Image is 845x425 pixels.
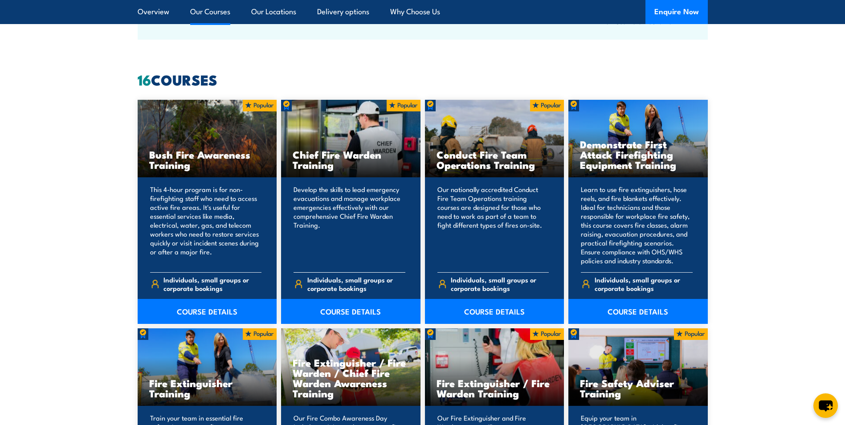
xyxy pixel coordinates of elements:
p: Learn to use fire extinguishers, hose reels, and fire blankets effectively. Ideal for technicians... [581,185,693,265]
button: chat-button [813,393,838,418]
span: Individuals, small groups or corporate bookings [307,275,405,292]
a: COURSE DETAILS [281,299,420,324]
p: This 4-hour program is for non-firefighting staff who need to access active fire areas. It's usef... [150,185,262,265]
h3: Fire Extinguisher / Fire Warden / Chief Fire Warden Awareness Training [293,357,409,398]
h3: Conduct Fire Team Operations Training [437,149,553,170]
p: Our nationally accredited Conduct Fire Team Operations training courses are designed for those wh... [437,185,549,265]
a: COURSE DETAILS [568,299,708,324]
h3: Bush Fire Awareness Training [149,149,265,170]
h3: Chief Fire Warden Training [293,149,409,170]
h3: Demonstrate First Attack Firefighting Equipment Training [580,139,696,170]
span: Individuals, small groups or corporate bookings [163,275,261,292]
span: Individuals, small groups or corporate bookings [595,275,693,292]
h3: Fire Safety Adviser Training [580,378,696,398]
span: Individuals, small groups or corporate bookings [451,275,549,292]
a: COURSE DETAILS [138,299,277,324]
h3: Fire Extinguisher Training [149,378,265,398]
a: COURSE DETAILS [425,299,564,324]
strong: 16 [138,68,151,90]
p: Develop the skills to lead emergency evacuations and manage workplace emergencies effectively wit... [294,185,405,265]
h2: COURSES [138,73,708,86]
h3: Fire Extinguisher / Fire Warden Training [437,378,553,398]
